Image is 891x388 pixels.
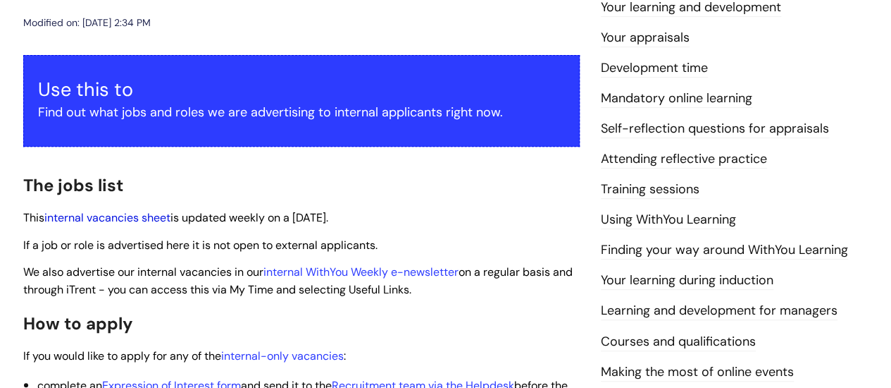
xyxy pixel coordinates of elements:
[601,181,699,199] a: Training sessions
[601,150,767,169] a: Attending reflective practice
[601,302,837,320] a: Learning and development for managers
[23,174,123,196] span: The jobs list
[601,241,848,260] a: Finding your way around WithYou Learning
[601,211,736,229] a: Using WithYou Learning
[23,14,151,32] div: Modified on: [DATE] 2:34 PM
[23,313,133,334] span: How to apply
[38,78,565,101] h3: Use this to
[221,348,344,363] a: internal-only vacancies
[601,333,756,351] a: Courses and qualifications
[601,272,773,290] a: Your learning during induction
[601,363,794,382] a: Making the most of online events
[601,29,690,47] a: Your appraisals
[601,59,708,78] a: Development time
[601,120,829,138] a: Self-reflection questions for appraisals
[263,265,459,279] a: internal WithYou Weekly e-newsletter
[23,265,573,297] span: We also advertise our internal vacancies in our on a regular basis and through iTrent - you can a...
[38,101,565,123] p: Find out what jobs and roles we are advertising to internal applicants right now.
[23,210,328,225] span: This is updated weekly on a [DATE].
[601,90,752,108] a: Mandatory online learning
[23,348,346,363] span: If you would like to apply for any of the :
[44,210,170,225] a: internal vacancies sheet
[23,238,378,253] span: If a job or role is advertised here it is not open to external applicants.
